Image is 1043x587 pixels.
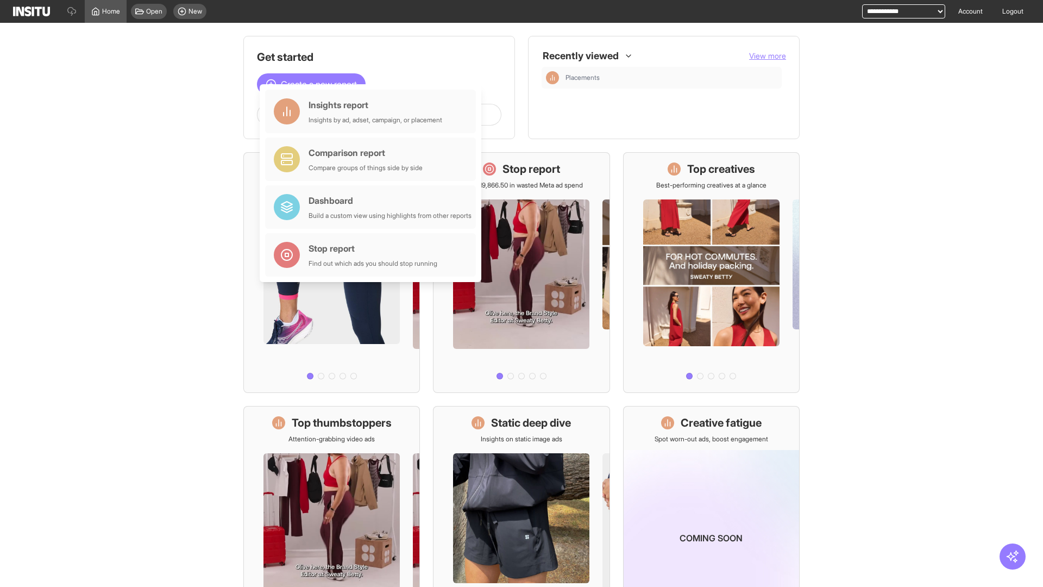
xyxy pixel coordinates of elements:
img: Logo [13,7,50,16]
p: Best-performing creatives at a glance [656,181,766,190]
button: Create a new report [257,73,366,95]
div: Insights report [309,98,442,111]
h1: Stop report [502,161,560,177]
div: Insights [546,71,559,84]
div: Insights by ad, adset, campaign, or placement [309,116,442,124]
span: View more [749,51,786,60]
a: Top creativesBest-performing creatives at a glance [623,152,800,393]
p: Insights on static image ads [481,435,562,444]
div: Build a custom view using highlights from other reports [309,211,472,220]
button: View more [749,51,786,61]
span: Placements [566,73,777,82]
div: Comparison report [309,146,423,159]
h1: Top thumbstoppers [292,415,392,430]
h1: Top creatives [687,161,755,177]
a: Stop reportSave £19,866.50 in wasted Meta ad spend [433,152,610,393]
h1: Get started [257,49,501,65]
div: Stop report [309,242,437,255]
div: Find out which ads you should stop running [309,259,437,268]
span: Home [102,7,120,16]
p: Attention-grabbing video ads [288,435,375,444]
span: Open [146,7,162,16]
div: Dashboard [309,194,472,207]
div: Compare groups of things side by side [309,164,423,172]
p: Save £19,866.50 in wasted Meta ad spend [460,181,583,190]
span: Placements [566,73,600,82]
h1: Static deep dive [491,415,571,430]
a: What's live nowSee all active ads instantly [243,152,420,393]
span: Create a new report [281,78,357,91]
span: New [189,7,202,16]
